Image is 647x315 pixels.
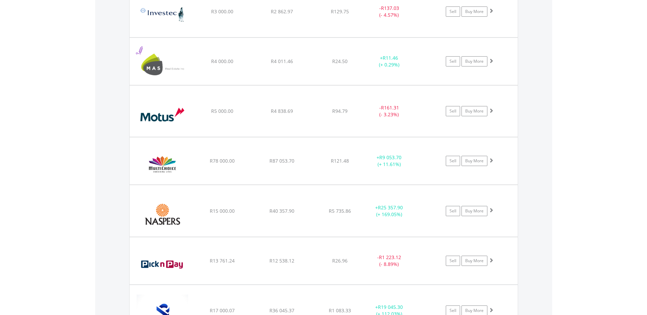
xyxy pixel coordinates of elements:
[461,156,487,166] a: Buy More
[133,46,192,83] img: EQU.ZA.MSP.png
[461,56,487,66] a: Buy More
[364,254,415,268] div: - (- 8.89%)
[364,104,415,118] div: - (- 3.23%)
[332,257,348,264] span: R26.96
[446,206,460,216] a: Sell
[446,106,460,116] a: Sell
[133,246,192,283] img: EQU.ZA.PIK.png
[364,55,415,68] div: + (+ 0.29%)
[269,307,294,314] span: R36 045.37
[446,256,460,266] a: Sell
[378,204,403,211] span: R25 357.90
[271,8,293,15] span: R2 862.97
[210,257,235,264] span: R13 761.24
[211,108,233,114] span: R5 000.00
[210,157,235,164] span: R78 000.00
[211,8,233,15] span: R3 000.00
[133,146,192,183] img: EQU.ZA.MCG.png
[364,5,415,18] div: - (- 4.57%)
[269,257,294,264] span: R12 538.12
[210,307,235,314] span: R17 000.07
[271,108,293,114] span: R4 838.69
[210,208,235,214] span: R15 000.00
[329,208,351,214] span: R5 735.86
[269,157,294,164] span: R87 053.70
[446,156,460,166] a: Sell
[378,304,403,310] span: R19 045.30
[381,104,399,111] span: R161.31
[133,94,192,135] img: EQU.ZA.MTH.png
[331,157,349,164] span: R121.48
[461,6,487,17] a: Buy More
[383,55,398,61] span: R11.46
[461,106,487,116] a: Buy More
[133,194,192,235] img: EQU.ZA.NPN.png
[364,154,415,168] div: + (+ 11.61%)
[461,256,487,266] a: Buy More
[332,108,348,114] span: R94.79
[381,5,399,11] span: R137.03
[446,56,460,66] a: Sell
[211,58,233,64] span: R4 000.00
[364,204,415,218] div: + (+ 169.05%)
[271,58,293,64] span: R4 011.46
[379,254,401,260] span: R1 223.12
[379,154,401,161] span: R9 053.70
[461,206,487,216] a: Buy More
[332,58,348,64] span: R24.50
[329,307,351,314] span: R1 083.33
[331,8,349,15] span: R129.75
[446,6,460,17] a: Sell
[269,208,294,214] span: R40 357.90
